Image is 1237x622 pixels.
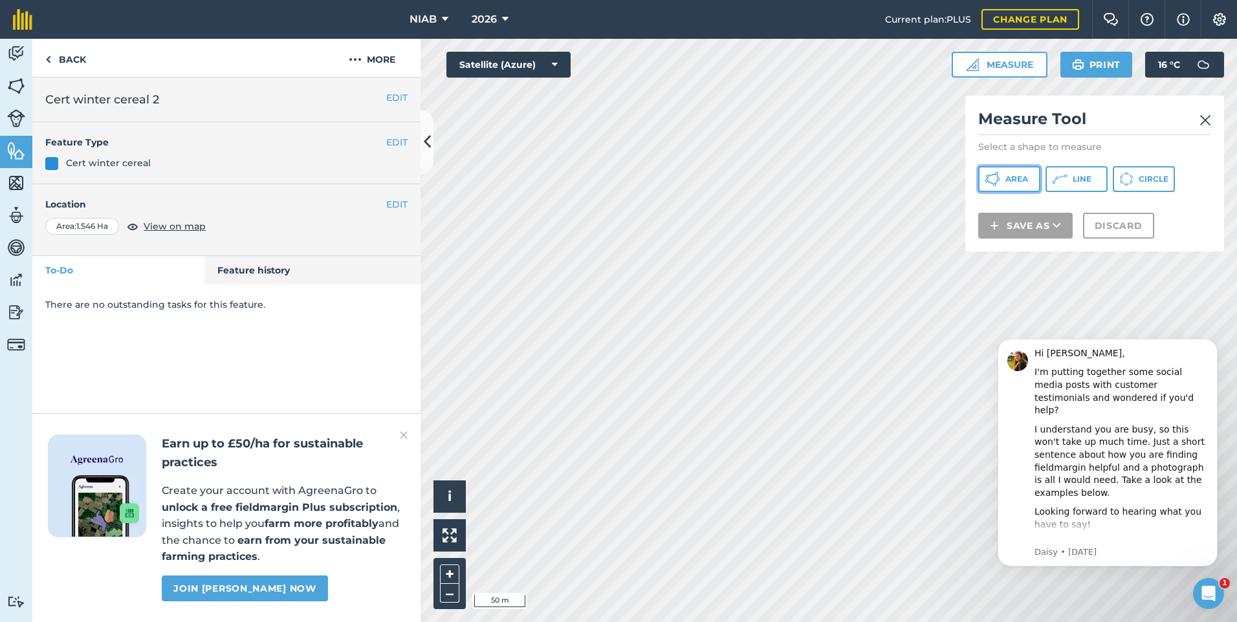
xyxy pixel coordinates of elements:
img: svg+xml;base64,PD94bWwgdmVyc2lvbj0iMS4wIiBlbmNvZGluZz0idXRmLTgiPz4KPCEtLSBHZW5lcmF0b3I6IEFkb2JlIE... [7,238,25,257]
h2: Earn up to £50/ha for sustainable practices [162,434,405,472]
img: svg+xml;base64,PHN2ZyB4bWxucz0iaHR0cDovL3d3dy53My5vcmcvMjAwMC9zdmciIHdpZHRoPSIyMCIgaGVpZ2h0PSIyNC... [349,52,362,67]
button: Circle [1113,166,1175,192]
button: EDIT [386,135,408,149]
span: Current plan : PLUS [885,12,971,27]
a: Back [32,39,99,77]
img: A cog icon [1212,13,1227,26]
img: svg+xml;base64,PD94bWwgdmVyc2lvbj0iMS4wIiBlbmNvZGluZz0idXRmLTgiPz4KPCEtLSBHZW5lcmF0b3I6IEFkb2JlIE... [7,336,25,354]
img: svg+xml;base64,PHN2ZyB4bWxucz0iaHR0cDovL3d3dy53My5vcmcvMjAwMC9zdmciIHdpZHRoPSI1NiIgaGVpZ2h0PSI2MC... [7,76,25,96]
span: View on map [144,219,206,233]
img: svg+xml;base64,PHN2ZyB4bWxucz0iaHR0cDovL3d3dy53My5vcmcvMjAwMC9zdmciIHdpZHRoPSI1NiIgaGVpZ2h0PSI2MC... [7,141,25,160]
h2: Measure Tool [978,109,1211,135]
img: svg+xml;base64,PD94bWwgdmVyc2lvbj0iMS4wIiBlbmNvZGluZz0idXRmLTgiPz4KPCEtLSBHZW5lcmF0b3I6IEFkb2JlIE... [7,206,25,225]
img: Four arrows, one pointing top left, one top right, one bottom right and the last bottom left [443,528,457,542]
a: Change plan [981,9,1079,30]
span: Line [1073,174,1091,184]
button: Save as [978,213,1073,239]
h4: Feature Type [45,135,386,149]
button: More [323,39,421,77]
strong: earn from your sustainable farming practices [162,534,386,563]
img: svg+xml;base64,PHN2ZyB4bWxucz0iaHR0cDovL3d3dy53My5vcmcvMjAwMC9zdmciIHdpZHRoPSIxOSIgaGVpZ2h0PSIyNC... [1072,57,1084,72]
img: Screenshot of the Gro app [72,475,139,537]
span: NIAB [410,12,437,27]
img: svg+xml;base64,PHN2ZyB4bWxucz0iaHR0cDovL3d3dy53My5vcmcvMjAwMC9zdmciIHdpZHRoPSIyMiIgaGVpZ2h0PSIzMC... [400,427,408,443]
img: svg+xml;base64,PD94bWwgdmVyc2lvbj0iMS4wIiBlbmNvZGluZz0idXRmLTgiPz4KPCEtLSBHZW5lcmF0b3I6IEFkb2JlIE... [7,303,25,322]
span: 1 [1220,578,1230,588]
img: svg+xml;base64,PHN2ZyB4bWxucz0iaHR0cDovL3d3dy53My5vcmcvMjAwMC9zdmciIHdpZHRoPSI1NiIgaGVpZ2h0PSI2MC... [7,173,25,193]
img: svg+xml;base64,PHN2ZyB4bWxucz0iaHR0cDovL3d3dy53My5vcmcvMjAwMC9zdmciIHdpZHRoPSI5IiBoZWlnaHQ9IjI0Ii... [45,52,51,67]
button: + [440,564,459,584]
img: A question mark icon [1139,13,1155,26]
p: Select a shape to measure [978,140,1211,153]
h4: Location [45,197,408,211]
img: Two speech bubbles overlapping with the left bubble in the forefront [1103,13,1119,26]
img: svg+xml;base64,PD94bWwgdmVyc2lvbj0iMS4wIiBlbmNvZGluZz0idXRmLTgiPz4KPCEtLSBHZW5lcmF0b3I6IEFkb2JlIE... [7,270,25,290]
div: Area : 1.546 Ha [45,218,119,235]
span: Area [1005,174,1028,184]
p: Create your account with AgreenaGro to , insights to help you and the chance to . [162,482,405,565]
img: svg+xml;base64,PD94bWwgdmVyc2lvbj0iMS4wIiBlbmNvZGluZz0idXRmLTgiPz4KPCEtLSBHZW5lcmF0b3I6IEFkb2JlIE... [7,44,25,63]
button: Satellite (Azure) [446,52,571,78]
button: 16 °C [1145,52,1224,78]
span: 16 ° C [1158,52,1180,78]
img: fieldmargin Logo [13,9,32,30]
span: 2026 [472,12,497,27]
button: – [440,584,459,603]
button: EDIT [386,91,408,105]
iframe: Intercom notifications message [978,323,1237,616]
div: Cert winter cereal [66,156,151,170]
button: Discard [1083,213,1154,239]
button: Area [978,166,1040,192]
img: svg+xml;base64,PHN2ZyB4bWxucz0iaHR0cDovL3d3dy53My5vcmcvMjAwMC9zdmciIHdpZHRoPSIxNyIgaGVpZ2h0PSIxNy... [1177,12,1190,27]
img: svg+xml;base64,PHN2ZyB4bWxucz0iaHR0cDovL3d3dy53My5vcmcvMjAwMC9zdmciIHdpZHRoPSIxNCIgaGVpZ2h0PSIyNC... [990,218,999,233]
p: There are no outstanding tasks for this feature. [45,297,408,312]
img: svg+xml;base64,PD94bWwgdmVyc2lvbj0iMS4wIiBlbmNvZGluZz0idXRmLTgiPz4KPCEtLSBHZW5lcmF0b3I6IEFkb2JlIE... [7,595,25,608]
a: Join [PERSON_NAME] now [162,575,327,601]
button: View on map [127,219,206,234]
strong: unlock a free fieldmargin Plus subscription [162,501,397,513]
span: i [448,488,452,504]
strong: farm more profitably [265,517,378,530]
h2: Cert winter cereal 2 [45,91,408,109]
button: EDIT [386,197,408,211]
button: Print [1060,52,1133,78]
a: Feature history [204,256,421,284]
img: svg+xml;base64,PD94bWwgdmVyc2lvbj0iMS4wIiBlbmNvZGluZz0idXRmLTgiPz4KPCEtLSBHZW5lcmF0b3I6IEFkb2JlIE... [7,109,25,127]
img: Ruler icon [966,58,979,71]
button: i [433,480,466,513]
a: To-Do [32,256,204,284]
img: svg+xml;base64,PD94bWwgdmVyc2lvbj0iMS4wIiBlbmNvZGluZz0idXRmLTgiPz4KPCEtLSBHZW5lcmF0b3I6IEFkb2JlIE... [1190,52,1216,78]
iframe: Intercom live chat [1193,578,1224,609]
img: svg+xml;base64,PHN2ZyB4bWxucz0iaHR0cDovL3d3dy53My5vcmcvMjAwMC9zdmciIHdpZHRoPSIxOCIgaGVpZ2h0PSIyNC... [127,219,138,234]
img: svg+xml;base64,PHN2ZyB4bWxucz0iaHR0cDovL3d3dy53My5vcmcvMjAwMC9zdmciIHdpZHRoPSIyMiIgaGVpZ2h0PSIzMC... [1199,113,1211,128]
button: Measure [952,52,1047,78]
span: Circle [1139,174,1168,184]
button: Line [1045,166,1108,192]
